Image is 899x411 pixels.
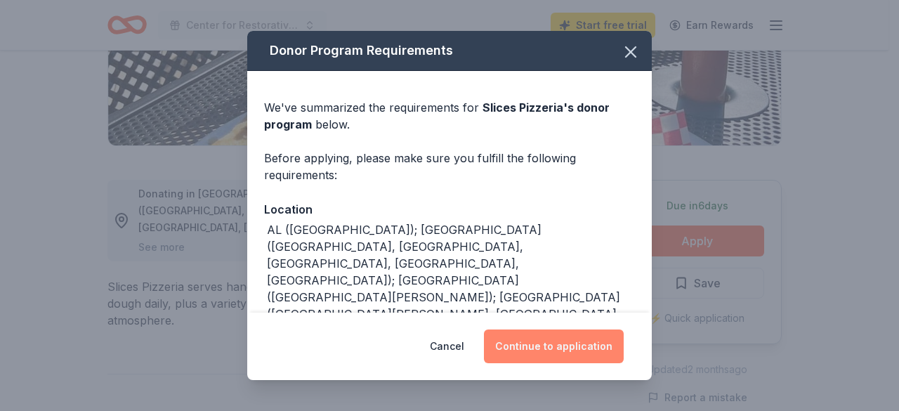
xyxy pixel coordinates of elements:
div: Before applying, please make sure you fulfill the following requirements: [264,150,635,183]
div: Donor Program Requirements [247,31,652,71]
div: We've summarized the requirements for below. [264,99,635,133]
button: Continue to application [484,330,624,363]
button: Cancel [430,330,464,363]
div: Location [264,200,635,218]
